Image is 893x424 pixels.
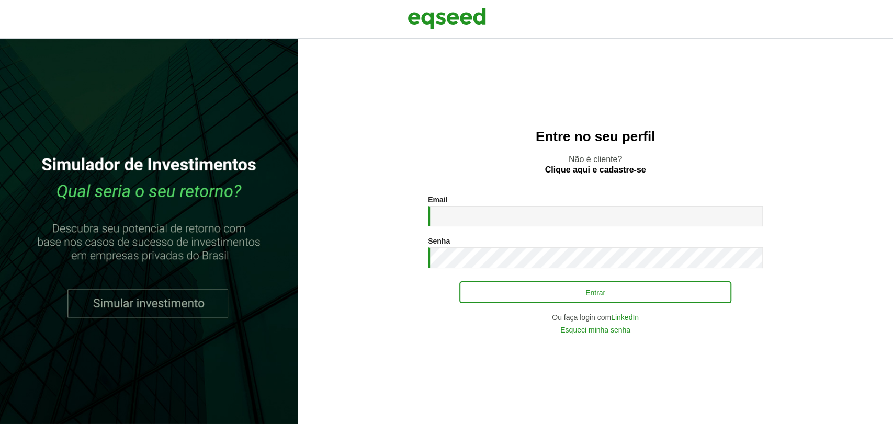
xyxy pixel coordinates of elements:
[428,314,763,321] div: Ou faça login com
[319,129,872,144] h2: Entre no seu perfil
[545,166,646,174] a: Clique aqui e cadastre-se
[428,237,450,245] label: Senha
[611,314,639,321] a: LinkedIn
[408,5,486,31] img: EqSeed Logo
[560,326,630,334] a: Esqueci minha senha
[428,196,447,203] label: Email
[459,281,731,303] button: Entrar
[319,154,872,174] p: Não é cliente?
